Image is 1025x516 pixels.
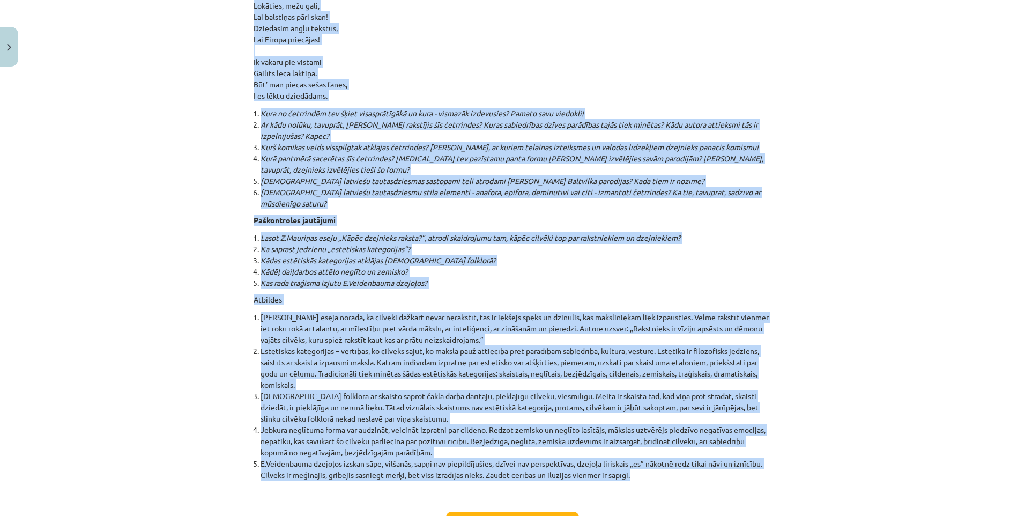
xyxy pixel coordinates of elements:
li: Estētiskās kategorijas – vērtības, ko cilvēks sajūt, ko māksla pauž attiecībā pret parādībām sabi... [261,345,771,390]
em: Ar kādu nolūku, tavuprāt, [PERSON_NAME] rakstījis šīs četrrindes? Kuras sabiedrības dzīves parādī... [261,120,758,141]
em: Kura no četrrindēm tev šķiet visasprātīgākā un kura - vismazāk izdevusies? Pamato savu viedokli! [261,108,584,118]
em: Kurš komikas veids visspilgtāk atklājas četrrindēs? [PERSON_NAME], ar kuriem tēlainās izteiksmes ... [261,142,759,152]
img: icon-close-lesson-0947bae3869378f0d4975bcd49f059093ad1ed9edebbc8119c70593378902aed.svg [7,44,11,51]
em: Kādas estētiskās kategorijas atklājas [DEMOGRAPHIC_DATA] folklorā? [261,255,496,265]
em: Kā saprast jēdzienu „estētiskās kategorijas”? [261,244,411,254]
p: Atbildes [254,294,771,305]
li: Jebkura neglītuma forma var audzināt, veicināt izpratni par cildeno. Redzot zemisko un neglīto la... [261,424,771,458]
em: Kas rada traģisma izjūtu E.Veidenbauma dzejoļos? [261,278,427,288]
em: [DEMOGRAPHIC_DATA] latviešu tautasdziesmu stila elementi - anafora, epifora, deminutīvi vai citi ... [261,187,761,208]
li: [DEMOGRAPHIC_DATA] folklorā ar skaisto saprot čakla darba darītāju, pieklājīgu cilvēku, viesmīlīg... [261,390,771,424]
strong: Paškontroles jautājumi [254,215,336,225]
em: Kādēļ daiļdarbos attēlo neglīto un zemisko? [261,267,408,276]
em: Lasot Z.Mauriņas eseju „Kāpēc dzejnieks raksta?”, atrodi skaidrojumu tam, kāpēc cilvēki top par r... [261,233,681,242]
li: E.Veidenbauma dzejoļos izskan sāpe, vilšanās, sapņi nav piepildījušies, dzīvei nav perspektīvas, ... [261,458,771,481]
em: Kurā pantmērā sacerētas šīs četrrindes? [MEDICAL_DATA] tev pazīstamu panta formu [PERSON_NAME] iz... [261,153,763,174]
li: [PERSON_NAME] esejā norāda, ka cilvēki dažkārt nevar nerakstīt, tas ir iekšējs spēks un dzinulis,... [261,312,771,345]
em: [DEMOGRAPHIC_DATA] latviešu tautasdziesmās sastopami tēli atrodami [PERSON_NAME] Baltvilka parodi... [261,176,704,186]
